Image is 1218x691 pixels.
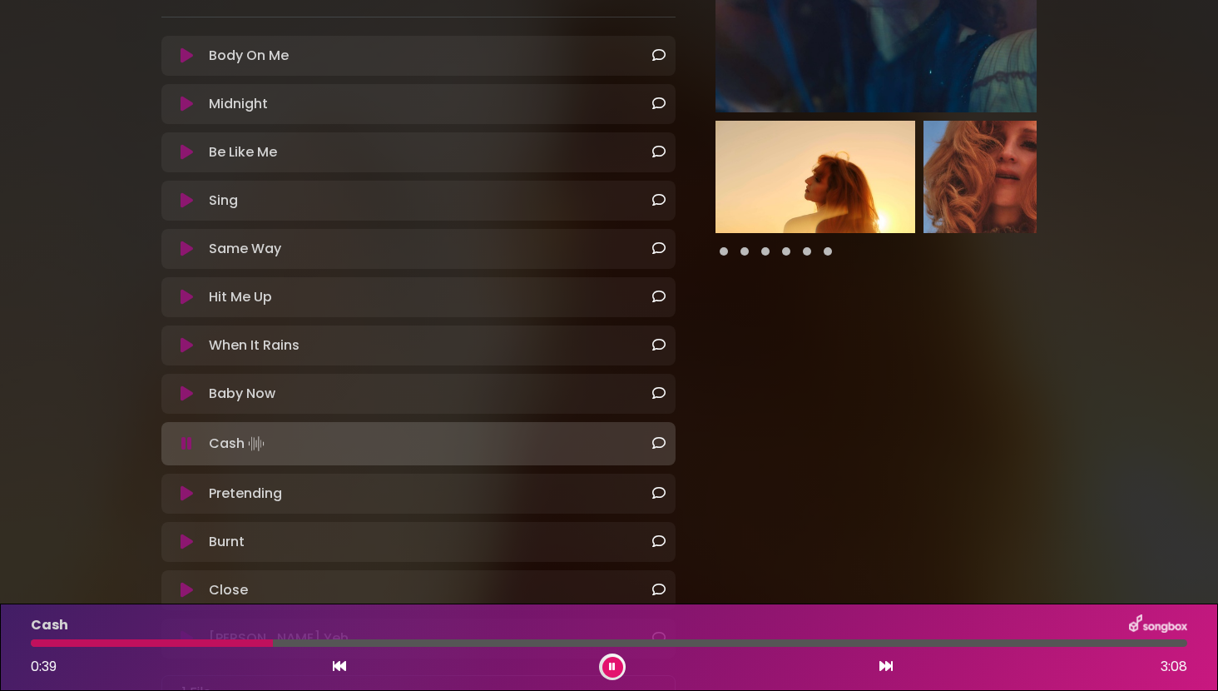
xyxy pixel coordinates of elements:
[209,580,248,600] p: Close
[209,239,281,259] p: Same Way
[245,432,268,455] img: waveform4.gif
[209,336,300,355] p: When It Rains
[209,191,238,211] p: Sing
[31,615,68,635] p: Cash
[1129,614,1187,636] img: songbox-logo-white.png
[923,121,1123,233] img: eExlhzcSdahVESdAeJiH
[31,657,57,676] span: 0:39
[209,384,275,404] p: Baby Now
[1161,657,1187,677] span: 3:08
[209,484,282,504] p: Pretending
[209,142,277,162] p: Be Like Me
[209,532,245,552] p: Burnt
[715,121,915,233] img: 4ssFRILrSmiHyOJxFADs
[209,94,268,114] p: Midnight
[209,432,268,455] p: Cash
[209,46,289,66] p: Body On Me
[209,287,272,307] p: Hit Me Up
